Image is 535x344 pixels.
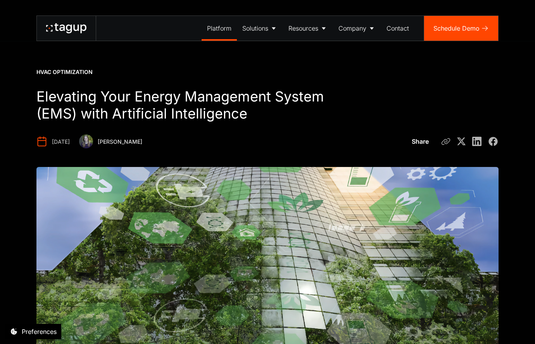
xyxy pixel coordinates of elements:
a: Resources [283,16,333,41]
a: Contact [381,16,414,41]
div: Resources [288,24,318,33]
img: Nicole Laskowski [79,134,93,148]
a: Company [333,16,381,41]
a: Solutions [237,16,283,41]
a: Platform [202,16,237,41]
div: Solutions [242,24,268,33]
div: Preferences [22,327,57,336]
div: Schedule Demo [433,24,480,33]
div: Company [338,24,366,33]
h1: Elevating Your Energy Management System (EMS) with Artificial Intelligence [36,88,344,122]
div: [DATE] [52,138,70,146]
a: Schedule Demo [424,16,498,41]
div: Share [412,137,429,146]
div: HVAC Optimization [36,68,93,76]
div: Platform [207,24,231,33]
div: [PERSON_NAME] [98,138,142,146]
div: Contact [387,24,409,33]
